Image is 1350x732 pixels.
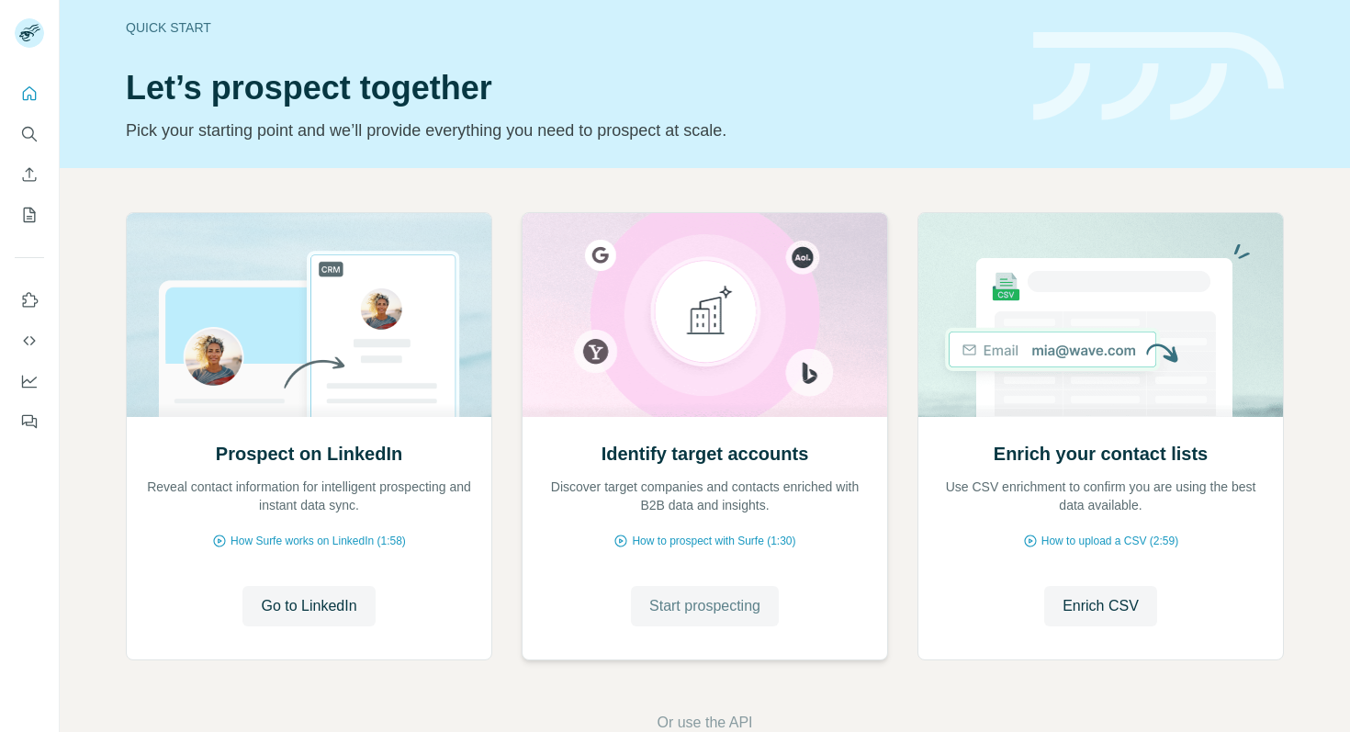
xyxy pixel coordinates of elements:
p: Discover target companies and contacts enriched with B2B data and insights. [541,478,869,514]
span: Enrich CSV [1063,595,1139,617]
span: How to prospect with Surfe (1:30) [632,533,795,549]
span: How Surfe works on LinkedIn (1:58) [231,533,406,549]
button: Quick start [15,77,44,110]
button: Use Surfe on LinkedIn [15,284,44,317]
span: Start prospecting [649,595,760,617]
div: Quick start [126,18,1011,37]
h1: Let’s prospect together [126,70,1011,107]
p: Pick your starting point and we’ll provide everything you need to prospect at scale. [126,118,1011,143]
img: Prospect on LinkedIn [126,213,492,417]
button: Enrich CSV [1044,586,1157,626]
button: My lists [15,198,44,231]
button: Feedback [15,405,44,438]
p: Use CSV enrichment to confirm you are using the best data available. [937,478,1265,514]
button: Use Surfe API [15,324,44,357]
h2: Prospect on LinkedIn [216,441,402,467]
img: Enrich your contact lists [917,213,1284,417]
button: Start prospecting [631,586,779,626]
span: How to upload a CSV (2:59) [1041,533,1178,549]
button: Go to LinkedIn [242,586,375,626]
h2: Enrich your contact lists [994,441,1208,467]
span: Go to LinkedIn [261,595,356,617]
button: Search [15,118,44,151]
img: Identify target accounts [522,213,888,417]
button: Enrich CSV [15,158,44,191]
h2: Identify target accounts [602,441,809,467]
p: Reveal contact information for intelligent prospecting and instant data sync. [145,478,473,514]
img: banner [1033,32,1284,121]
button: Dashboard [15,365,44,398]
